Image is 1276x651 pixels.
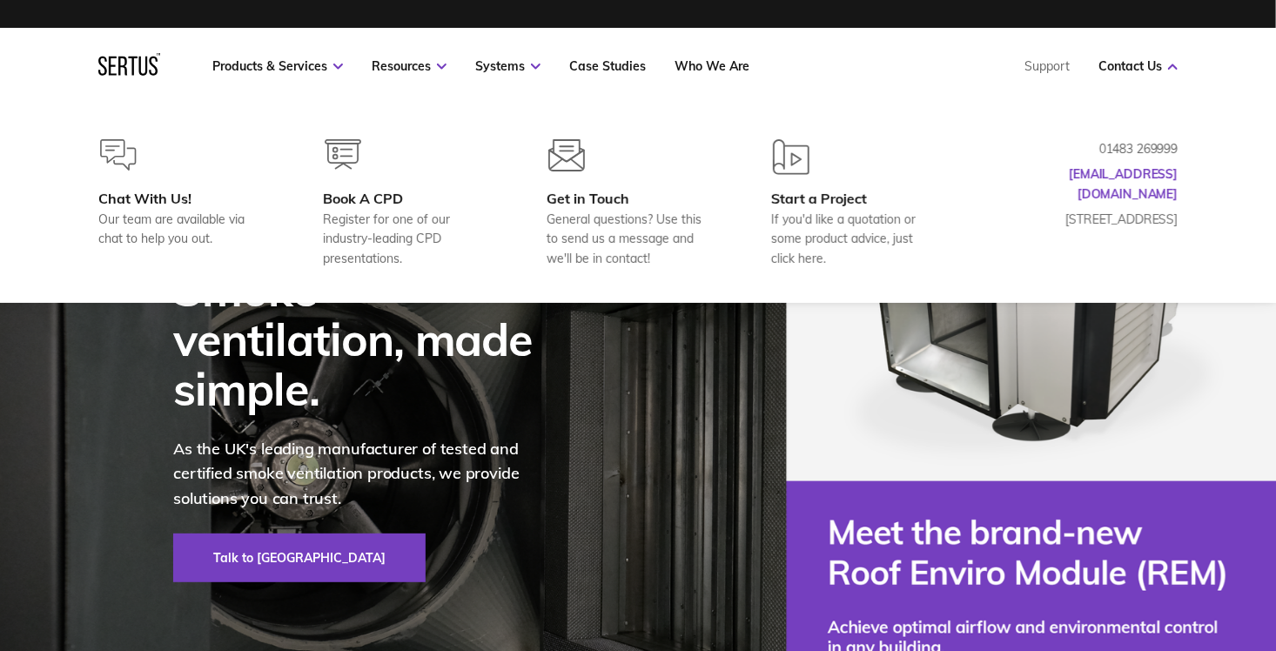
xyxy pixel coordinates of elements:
[771,210,939,268] div: If you'd like a quotation or some product advice, just click here.
[173,265,556,414] div: Smoke ventilation, made simple.
[547,139,715,268] a: Get in TouchGeneral questions? Use this to send us a message and we'll be in contact!
[323,139,491,268] a: Book A CPDRegister for one of our industry-leading CPD presentations.
[675,58,749,74] a: Who We Are
[1004,139,1178,158] p: 01483 269999
[372,58,447,74] a: Resources
[98,210,266,249] div: Our team are available via chat to help you out.
[1069,166,1178,201] a: [EMAIL_ADDRESS][DOMAIN_NAME]
[173,437,556,512] p: As the UK's leading manufacturer of tested and certified smoke ventilation products, we provide s...
[1024,58,1070,74] a: Support
[212,58,343,74] a: Products & Services
[1004,210,1178,229] p: [STREET_ADDRESS]
[547,210,715,268] div: General questions? Use this to send us a message and we'll be in contact!
[323,190,491,207] div: Book A CPD
[1189,567,1276,651] iframe: Chat Widget
[771,139,939,268] a: Start a ProjectIf you'd like a quotation or some product advice, just click here.
[475,58,541,74] a: Systems
[323,210,491,268] div: Register for one of our industry-leading CPD presentations.
[771,190,939,207] div: Start a Project
[98,139,266,268] a: Chat With Us!Our team are available via chat to help you out.
[98,190,266,207] div: Chat With Us!
[1098,58,1178,74] a: Contact Us
[547,190,715,207] div: Get in Touch
[173,534,426,582] a: Talk to [GEOGRAPHIC_DATA]
[569,58,646,74] a: Case Studies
